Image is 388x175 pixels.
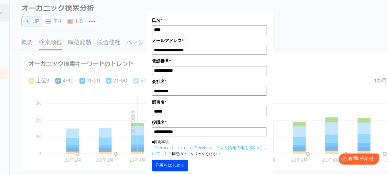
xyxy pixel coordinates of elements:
a: 「Semrush Terms of Service」 [152,145,214,150]
label: 氏名 [152,17,267,24]
label: メールアドレス [152,37,267,44]
label: 役職名 [152,119,267,126]
button: 分析をはじめる [152,160,188,171]
label: 電話番号 [152,58,267,65]
iframe: Help widget launcher [333,151,381,168]
label: 会社名 [152,78,267,85]
a: 「個人情報の取り扱いについて」 [152,145,267,156]
p: ■同意事項 にご同意の上、クリックください [152,139,267,157]
label: 部署名 [152,99,267,105]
